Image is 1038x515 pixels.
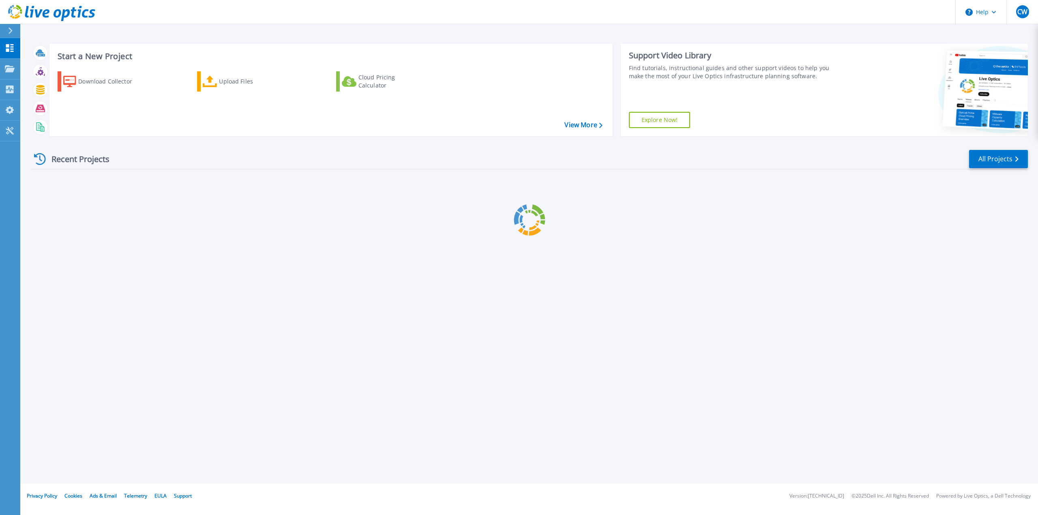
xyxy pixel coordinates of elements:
a: Cookies [64,492,82,499]
div: Recent Projects [31,149,120,169]
a: Upload Files [197,71,287,92]
li: © 2025 Dell Inc. All Rights Reserved [851,494,929,499]
span: CW [1017,9,1027,15]
a: All Projects [969,150,1028,168]
div: Find tutorials, instructional guides and other support videos to help you make the most of your L... [629,64,839,80]
a: Telemetry [124,492,147,499]
a: EULA [154,492,167,499]
div: Download Collector [78,73,143,90]
a: Support [174,492,192,499]
h3: Start a New Project [58,52,602,61]
li: Powered by Live Optics, a Dell Technology [936,494,1031,499]
li: Version: [TECHNICAL_ID] [789,494,844,499]
a: Cloud Pricing Calculator [336,71,427,92]
div: Upload Files [219,73,284,90]
div: Cloud Pricing Calculator [358,73,423,90]
a: View More [564,121,602,129]
div: Support Video Library [629,50,839,61]
a: Ads & Email [90,492,117,499]
a: Privacy Policy [27,492,57,499]
a: Download Collector [58,71,148,92]
a: Explore Now! [629,112,691,128]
